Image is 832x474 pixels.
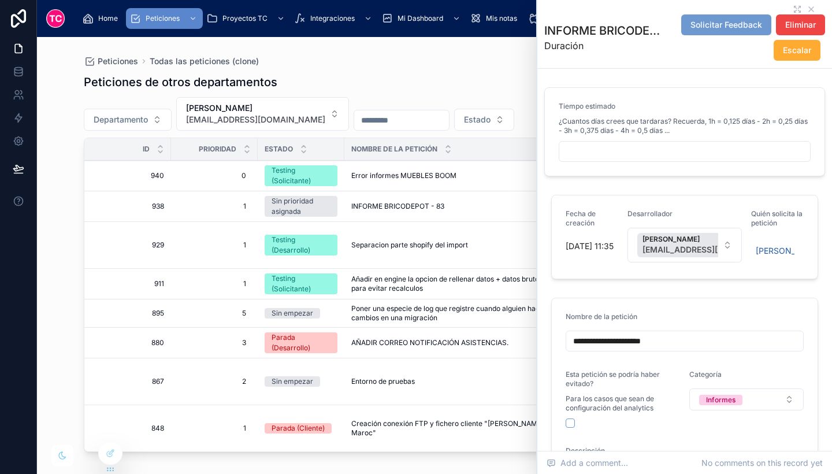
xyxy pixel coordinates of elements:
span: Entorno de pruebas [351,377,415,386]
button: Select Button [627,228,742,262]
span: [EMAIL_ADDRESS][DOMAIN_NAME] [642,244,783,255]
span: Eliminar [785,19,816,31]
a: Parada (Cliente) [265,423,337,434]
h1: Peticiones de otros departamentos [84,74,277,90]
div: Testing (Desarrollo) [272,235,330,255]
a: 1 [178,197,251,216]
a: 880 [98,338,164,347]
span: Desarrollador [627,209,673,218]
span: [PERSON_NAME] [756,245,794,257]
span: Tiempo estimado [559,102,615,110]
span: 1 [183,279,246,288]
div: Sin empezar [272,376,313,387]
div: Parada (Cliente) [272,423,325,434]
span: Add a comment... [547,457,628,469]
a: Entorno de pruebas [351,377,545,386]
a: Proyectos TC [203,8,291,29]
div: Sin empezar [272,308,313,319]
div: Sin prioridad asignada [272,196,330,217]
span: Nombre de la petición [566,312,637,321]
span: Home [98,14,118,23]
div: Informes [706,395,736,405]
span: Estado [464,114,491,125]
span: Categoría [689,370,722,379]
a: Separacion parte shopify del import [351,240,545,250]
button: Unselect 8 [637,233,800,257]
a: 1 [178,236,251,254]
button: Select Button [84,109,172,131]
span: 0 [183,171,246,180]
a: Mis notas [466,8,525,29]
span: Id [143,145,150,154]
a: Sin empezar [265,308,337,319]
span: Nombre de la petición [351,145,437,154]
span: Para los casos que sean de configuración del analytics [566,394,680,413]
span: [PERSON_NAME] [642,235,783,244]
div: scrollable content [74,6,786,31]
a: 5 [178,304,251,323]
div: Parada (Desarrollo) [272,332,330,353]
span: Proyectos TC [222,14,268,23]
span: 5 [183,309,246,318]
a: [PERSON_NAME] [751,243,799,259]
span: Descripción [566,446,605,455]
span: 938 [98,202,164,211]
a: Integraciones [291,8,378,29]
a: Todas las peticiones (clone) [150,55,259,67]
a: 929 [98,240,164,250]
span: Error informes MUEBLES BOOM [351,171,456,180]
span: [DATE] 11:35 [566,240,618,252]
a: INFORME BRICODEPOT - 83 [351,202,545,211]
span: Separacion parte shopify del import [351,240,468,250]
a: Poner una especie de log que registre cuando alguien hace cambios en una migración [351,304,545,323]
button: Solicitar Feedback [681,14,771,35]
a: 0 [178,166,251,185]
span: AÑADIR CORREO NOTIFICACIÓN ASISTENCIAS. [351,338,508,347]
img: App logo [46,9,65,28]
h1: INFORME BRICODEPOT - 83 [544,23,663,39]
span: Prioridad [199,145,236,154]
span: Solicitar Feedback [690,19,762,31]
span: Duración [544,39,663,53]
div: Testing (Solicitante) [272,165,330,186]
span: Quién solicita la petición [751,209,803,227]
span: 3 [183,338,246,347]
span: 895 [98,309,164,318]
span: 1 [183,202,246,211]
a: 867 [98,377,164,386]
span: Esta petición se podría haber evitado? [566,370,660,388]
a: Peticiones [84,55,138,67]
a: Testing (Desarrollo) [265,235,337,255]
a: 1 [178,275,251,293]
a: 940 [98,171,164,180]
a: Sin prioridad asignada [265,196,337,217]
span: [PERSON_NAME] [186,102,325,114]
span: Peticiones [98,55,138,67]
a: 911 [98,279,164,288]
a: Home [79,8,126,29]
a: Peticiones [126,8,203,29]
a: Añadir en engine la opcion de rellenar datos + datos brutos para evitar recalculos [351,275,545,293]
span: 848 [98,424,164,433]
a: AÑADIR CORREO NOTIFICACIÓN ASISTENCIAS. [351,338,545,347]
button: Eliminar [776,14,825,35]
span: [EMAIL_ADDRESS][DOMAIN_NAME] [186,114,325,125]
span: 2 [183,377,246,386]
div: Testing (Solicitante) [272,273,330,294]
span: Mis notas [486,14,517,23]
button: Select Button [689,388,804,410]
span: Escalar [783,45,811,56]
a: TC START [525,8,602,29]
a: Creación conexión FTP y fichero cliente "[PERSON_NAME] Maroc" [351,419,545,438]
button: Select Button [454,109,514,131]
span: 1 [183,240,246,250]
a: Parada (Desarrollo) [265,332,337,353]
